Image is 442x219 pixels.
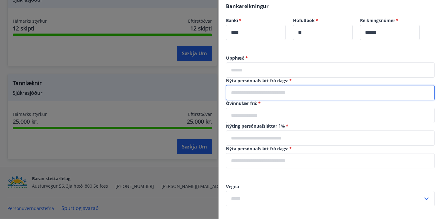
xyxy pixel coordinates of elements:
[226,3,268,10] span: Bankareikningur
[226,123,435,129] label: Nýting persónuafsláttar í %
[226,146,435,152] label: Nýta persónuafslátt frá dags:
[226,130,435,146] div: Nýting persónuafsláttar í %
[226,184,435,190] label: Vegna
[226,108,435,123] div: Óvinnufær frá:
[226,153,435,168] div: Nýta persónuafslátt frá dags:
[226,100,435,107] label: Óvinnufær frá:
[226,85,435,100] div: Nýta persónuafslátt frá dags:
[293,17,353,24] label: Höfuðbók
[226,17,286,24] label: Banki
[226,62,435,78] div: Upphæð
[360,17,420,24] label: Reikningsnúmer
[226,78,435,84] label: Nýta persónuafslátt frá dags:
[226,55,435,61] label: Upphæð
